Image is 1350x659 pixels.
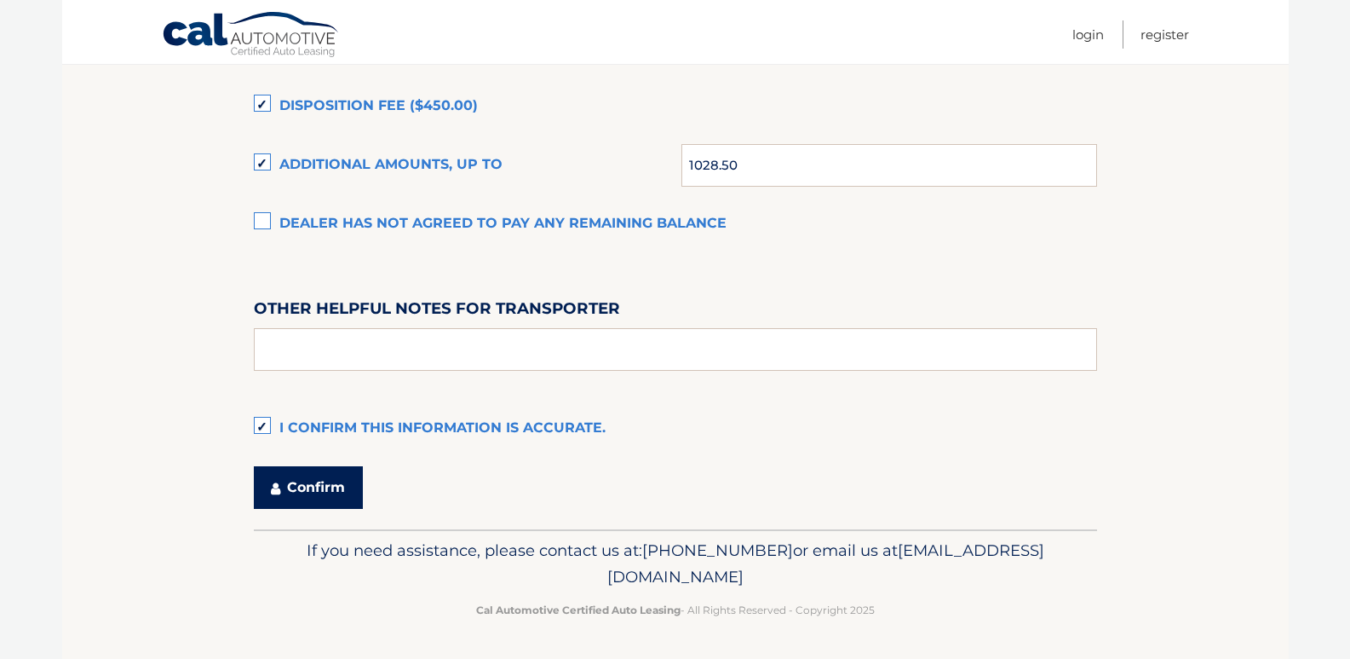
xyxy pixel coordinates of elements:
[162,11,341,61] a: Cal Automotive
[681,144,1096,187] input: Maximum Amount
[642,540,793,560] span: [PHONE_NUMBER]
[254,466,363,509] button: Confirm
[1072,20,1104,49] a: Login
[1140,20,1189,49] a: Register
[254,296,620,327] label: Other helpful notes for transporter
[265,601,1086,619] p: - All Rights Reserved - Copyright 2025
[254,148,682,182] label: Additional amounts, up to
[254,207,1097,241] label: Dealer has not agreed to pay any remaining balance
[254,412,1097,446] label: I confirm this information is accurate.
[476,604,681,616] strong: Cal Automotive Certified Auto Leasing
[254,90,1097,124] label: Disposition Fee ($450.00)
[265,537,1086,592] p: If you need assistance, please contact us at: or email us at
